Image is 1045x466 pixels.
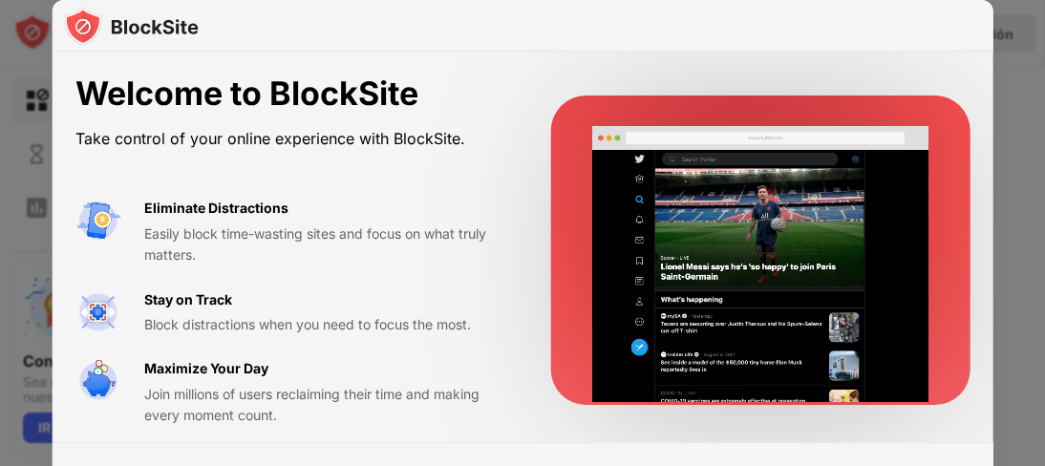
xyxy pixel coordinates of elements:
[144,289,232,310] div: Stay on Track
[75,74,505,114] div: Welcome to BlockSite
[144,358,268,379] div: Maximize Your Day
[75,358,121,404] img: value-safe-time.svg
[75,198,121,244] img: value-avoid-distractions.svg
[144,314,505,335] div: Block distractions when you need to focus the most.
[75,289,121,335] img: value-focus.svg
[64,8,199,46] img: logo-blocksite.svg
[75,125,505,153] div: Take control of your online experience with BlockSite.
[144,223,505,266] div: Easily block time-wasting sites and focus on what truly matters.
[144,384,505,427] div: Join millions of users reclaiming their time and making every moment count.
[144,198,288,219] div: Eliminate Distractions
